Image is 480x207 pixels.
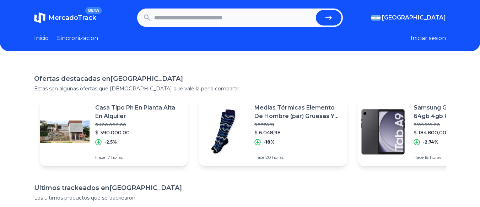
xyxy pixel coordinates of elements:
a: Featured imageCasa Tipo Ph En Planta Alta En Alquiler$ 400.000,00$ 390.000,00-2,5%Hace 17 horas [40,98,188,166]
button: Iniciar sesion [411,34,446,43]
img: Featured image [358,107,408,157]
p: Medias Térmicas Elemento De Hombre (par) Gruesas Y Abrigadas [254,103,341,121]
p: $ 7.376,81 [254,122,341,128]
span: MercadoTrack [48,14,96,22]
img: Argentina [371,15,381,21]
button: [GEOGRAPHIC_DATA] [371,13,446,22]
p: -2,5% [104,139,117,145]
p: $ 400.000,00 [95,122,182,128]
p: -2,74% [423,139,438,145]
img: Featured image [40,107,90,157]
p: Estas son algunas ofertas que [DEMOGRAPHIC_DATA] que vale la pena compartir. [34,85,446,92]
span: [GEOGRAPHIC_DATA] [382,13,446,22]
p: $ 390.000,00 [95,129,182,136]
p: $ 6.048,98 [254,129,341,136]
a: MercadoTrackBETA [34,12,96,23]
p: Los ultimos productos que se trackearon. [34,194,446,201]
h1: Ofertas destacadas en [GEOGRAPHIC_DATA] [34,74,446,84]
p: Hace 17 horas [95,155,182,160]
p: -18% [264,139,275,145]
a: Inicio [34,34,49,43]
a: Featured imageMedias Térmicas Elemento De Hombre (par) Gruesas Y Abrigadas$ 7.376,81$ 6.048,98-18... [199,98,347,166]
a: Sincronizacion [57,34,98,43]
p: Hace 20 horas [254,155,341,160]
h1: Ultimos trackeados en [GEOGRAPHIC_DATA] [34,183,446,193]
p: Casa Tipo Ph En Planta Alta En Alquiler [95,103,182,121]
span: BETA [85,7,102,14]
img: Featured image [199,107,249,157]
img: MercadoTrack [34,12,45,23]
